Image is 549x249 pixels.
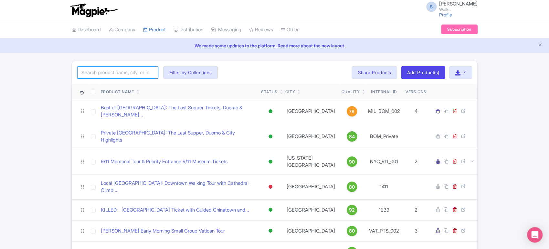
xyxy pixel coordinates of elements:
[349,184,355,191] span: 80
[538,42,543,49] button: Close announcement
[426,2,437,12] span: S
[415,158,417,164] span: 2
[342,226,362,236] a: 80
[439,1,478,7] span: [PERSON_NAME]
[249,21,273,39] a: Reviews
[349,158,355,165] span: 90
[101,89,134,95] div: Product Name
[342,106,362,116] a: 78
[415,207,417,213] span: 2
[267,132,274,141] div: Active
[415,228,417,234] span: 3
[4,42,545,49] a: We made some updates to the platform. Read more about the new layout
[439,7,478,12] small: Walks
[342,205,362,215] a: 92
[342,156,362,167] a: 90
[101,180,256,194] a: Local [GEOGRAPHIC_DATA]: Downtown Walking Tour with Cathedral Climb ...
[174,21,203,39] a: Distribution
[349,227,355,234] span: 80
[439,12,452,17] a: Profile
[365,220,403,241] td: VAT_PTS_002
[267,182,274,192] div: Inactive
[109,21,135,39] a: Company
[441,25,477,34] a: Subscription
[143,21,166,39] a: Product
[342,89,360,95] div: Quality
[283,174,339,199] td: [GEOGRAPHIC_DATA]
[101,206,249,214] a: KILLED - [GEOGRAPHIC_DATA] Ticket with Guided Chinatown and...
[163,66,218,79] button: Filter by Collections
[349,133,355,140] span: 84
[283,199,339,220] td: [GEOGRAPHIC_DATA]
[267,107,274,116] div: Active
[403,84,429,99] th: Versions
[352,66,397,79] a: Share Products
[267,157,274,166] div: Active
[101,104,256,119] a: Best of [GEOGRAPHIC_DATA]: The Last Supper Tickets, Duomo & [PERSON_NAME]...
[365,84,403,99] th: Internal ID
[342,182,362,192] a: 80
[415,108,417,114] span: 4
[101,227,225,235] a: [PERSON_NAME] Early Morning Small Group Vatican Tour
[261,89,278,95] div: Status
[77,66,158,79] input: Search product name, city, or interal id
[69,3,119,17] img: logo-ab69f6fb50320c5b225c76a69d11143b.png
[267,226,274,235] div: Active
[211,21,241,39] a: Messaging
[422,1,478,12] a: S [PERSON_NAME] Walks
[267,205,274,214] div: Active
[365,199,403,220] td: 1239
[283,124,339,149] td: [GEOGRAPHIC_DATA]
[365,149,403,174] td: NYC_911_001
[283,220,339,241] td: [GEOGRAPHIC_DATA]
[365,174,403,199] td: 1411
[365,99,403,124] td: MIL_BOM_002
[349,108,354,115] span: 78
[342,131,362,142] a: 84
[283,149,339,174] td: [US_STATE][GEOGRAPHIC_DATA]
[281,21,299,39] a: Other
[285,89,295,95] div: City
[401,66,445,79] a: Add Product(s)
[527,227,543,243] div: Open Intercom Messenger
[72,21,101,39] a: Dashboard
[365,124,403,149] td: BOM_Private
[101,129,256,144] a: Private [GEOGRAPHIC_DATA]: The Last Supper, Duomo & City Highlights
[283,99,339,124] td: [GEOGRAPHIC_DATA]
[349,206,355,214] span: 92
[101,158,227,165] a: 9/11 Memorial Tour & Priority Entrance 9/11 Museum Tickets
